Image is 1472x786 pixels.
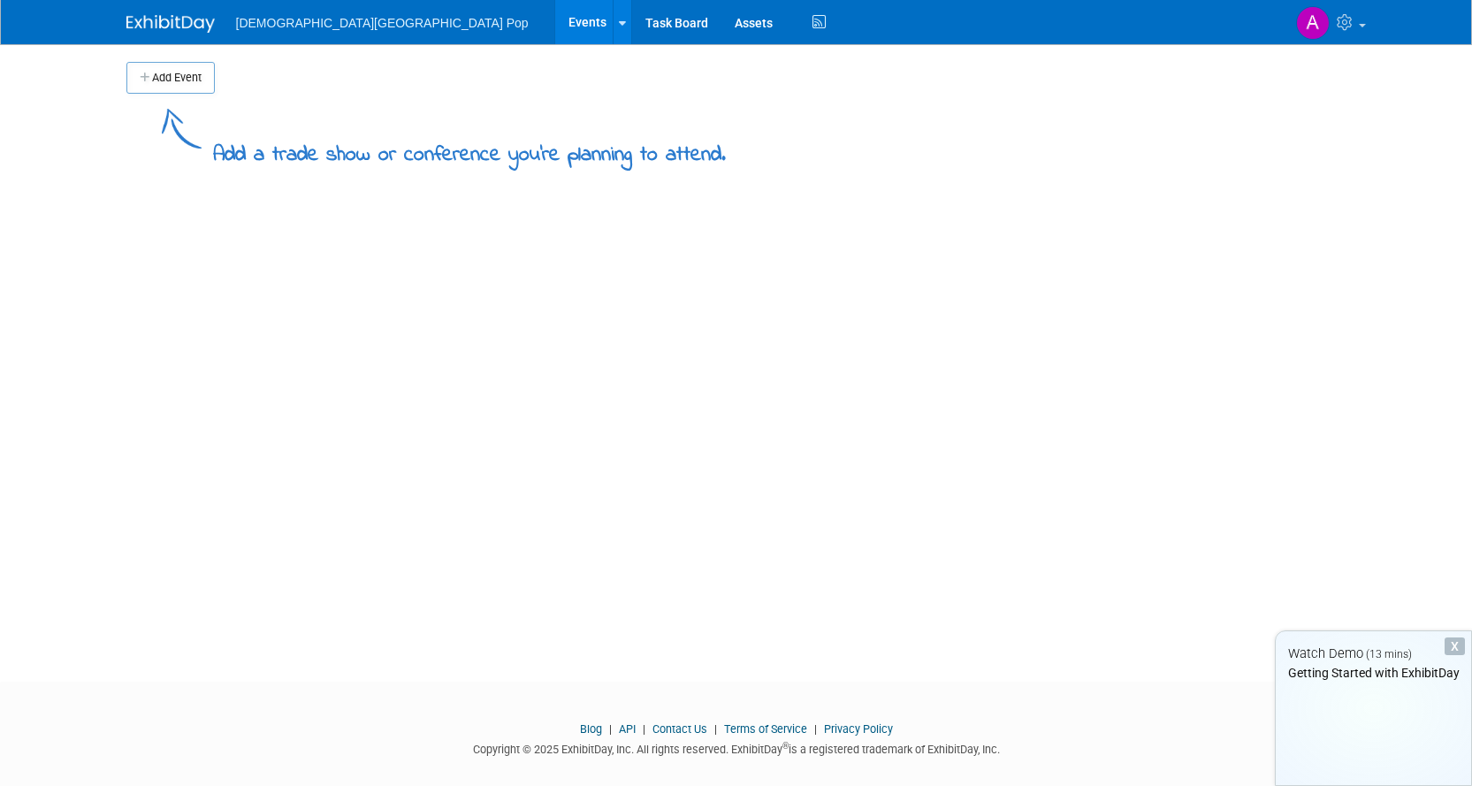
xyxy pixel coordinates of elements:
a: Terms of Service [724,722,807,736]
span: (13 mins) [1366,648,1412,660]
span: | [810,722,821,736]
span: | [638,722,650,736]
div: Getting Started with ExhibitDay [1276,664,1471,682]
div: Dismiss [1445,637,1465,655]
span: | [710,722,721,736]
span: [DEMOGRAPHIC_DATA][GEOGRAPHIC_DATA] Pop [236,16,529,30]
img: ExhibitDay [126,15,215,33]
a: Blog [580,722,602,736]
span: | [605,722,616,736]
button: Add Event [126,62,215,94]
img: Amy Eskridge [1296,6,1330,40]
sup: ® [782,741,789,751]
a: Contact Us [652,722,707,736]
div: Watch Demo [1276,645,1471,663]
a: Privacy Policy [824,722,893,736]
div: Add a trade show or conference you're planning to attend. [213,127,726,171]
a: API [619,722,636,736]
